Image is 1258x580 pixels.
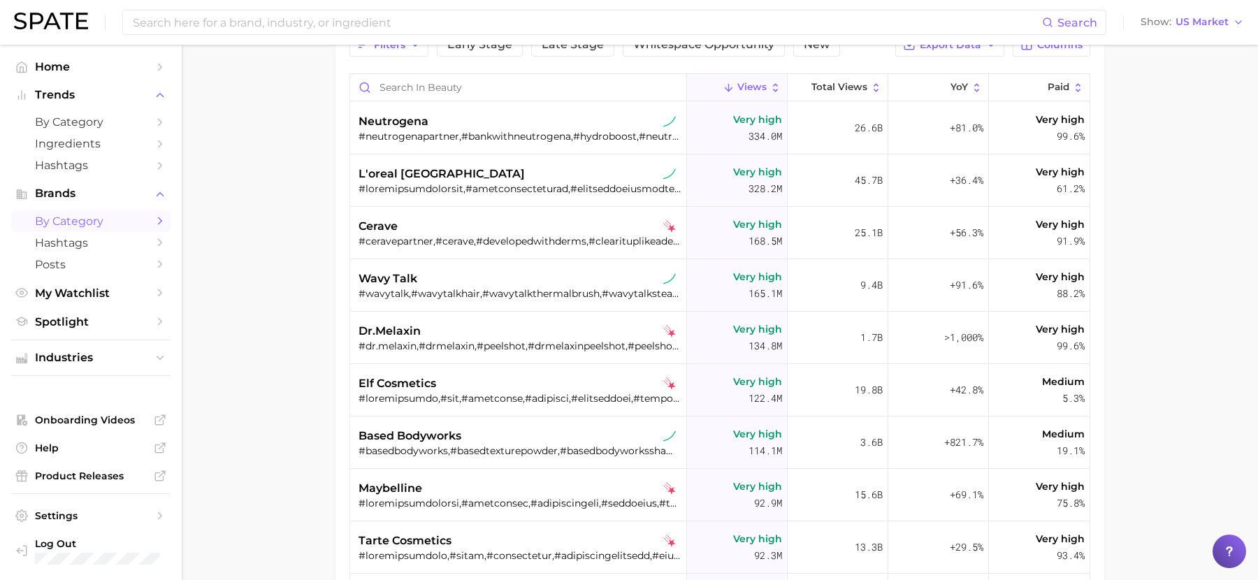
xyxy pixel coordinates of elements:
span: +69.1% [950,486,983,503]
button: neutrogenatiktok sustained riser#neutrogenapartner,#bankwithneutrogena,#hydroboost,#neutrogena,#c... [350,102,1090,154]
span: 61.2% [1057,180,1085,197]
span: Industries [35,351,147,364]
span: Very high [1036,164,1085,180]
a: Settings [11,505,171,526]
span: Brands [35,187,147,200]
span: Very high [733,216,782,233]
span: cerave [359,218,398,235]
button: l'oreal [GEOGRAPHIC_DATA]tiktok sustained riser#loremipsumdolorsit,#ametconsecteturad,#elitseddoe... [350,154,1090,207]
img: tiktok sustained riser [663,273,676,285]
span: Early Stage [447,39,512,50]
span: neutrogena [359,113,428,130]
span: Onboarding Videos [35,414,147,426]
button: wavy talktiktok sustained riser#wavytalk,#wavytalkhair,#wavytalkthermalbrush,#wavytalksteamlinepr... [350,259,1090,312]
button: Filters [349,33,428,57]
span: 168.5m [749,233,782,249]
span: Very high [733,426,782,442]
span: elf cosmetics [359,375,436,392]
span: 19.8b [855,382,883,398]
span: 88.2% [1057,285,1085,302]
span: 122.4m [749,390,782,407]
span: Very high [733,268,782,285]
a: Posts [11,254,171,275]
span: Late Stage [542,39,604,50]
button: based bodyworkstiktok sustained riser#basedbodyworks,#basedtexturepowder,#basedbodyworksshampoo,#... [350,416,1090,469]
span: Spotlight [35,315,147,328]
span: Settings [35,509,147,522]
span: 25.1b [855,224,883,241]
button: elf cosmeticstiktok falling star#loremipsumdo,#sit,#ametconse,#adipisci,#elitseddoei,#temporincid... [350,364,1090,416]
div: #wavytalk,#wavytalkhair,#wavytalkthermalbrush,#wavytalksteamlinepro,#wavytalk5in1,#wavytalkstraig... [359,287,681,300]
span: Very high [733,530,782,547]
a: by Category [11,111,171,133]
span: Ingredients [35,137,147,150]
img: tiktok falling star [663,377,676,390]
a: My Watchlist [11,282,171,304]
span: Very high [1036,321,1085,338]
span: Help [35,442,147,454]
a: Hashtags [11,232,171,254]
span: 26.6b [855,119,883,136]
a: Spotlight [11,311,171,333]
div: #ceravepartner,#cerave,#developedwithderms,#clearituplikeaderm,#ceraveskincare,#cleanselikeaderm,... [359,235,681,247]
button: Columns [1013,33,1090,57]
span: Medium [1042,426,1085,442]
a: Help [11,437,171,458]
span: Columns [1037,39,1083,51]
button: Trends [11,85,171,106]
span: 328.2m [749,180,782,197]
span: wavy talk [359,270,417,287]
span: 15.6b [855,486,883,503]
button: ceravetiktok falling star#ceravepartner,#cerave,#developedwithderms,#clearituplikeaderm,#ceravesk... [350,207,1090,259]
span: Very high [1036,216,1085,233]
span: 99.6% [1057,338,1085,354]
button: maybellinetiktok falling star#loremipsumdolorsi,#ametconsec,#adipiscingeli,#seddoeius,#temporinci... [350,469,1090,521]
span: Log Out [35,537,159,550]
button: Views [687,74,788,101]
span: 19.1% [1057,442,1085,459]
span: Very high [733,478,782,495]
img: tiktok falling star [663,325,676,338]
div: #loremipsumdo,#sit,#ametconse,#adipisci,#elitseddoei,#temporincididuntutlaboree,#dolorema,#aliqua... [359,392,681,405]
img: tiktok falling star [663,220,676,233]
span: Whitespace Opportunity [633,39,774,50]
button: ShowUS Market [1137,13,1248,31]
span: Home [35,60,147,73]
span: 92.3m [754,547,782,564]
img: tiktok sustained riser [663,168,676,180]
span: Export Data [920,39,981,51]
span: 134.8m [749,338,782,354]
span: Very high [733,373,782,390]
div: #dr.melaxin,#drmelaxin,#peelshot,#drmelaxinpeelshot,#peelshotglow,#drmelaxinriceserum,#drmelaxinl... [359,340,681,352]
span: Hashtags [35,236,147,249]
img: tiktok falling star [663,482,676,495]
span: l'oreal [GEOGRAPHIC_DATA] [359,166,525,182]
span: 334.0m [749,128,782,145]
span: 3.6b [860,434,883,451]
span: 114.1m [749,442,782,459]
a: Product Releases [11,465,171,486]
img: tiktok sustained riser [663,430,676,442]
div: #loremipsumdolorsi,#ametconsec,#adipiscingeli,#seddoeius,#temporincididuntutlab,#etdoloremagnaali... [359,497,681,509]
span: Product Releases [35,470,147,482]
span: +42.8% [950,382,983,398]
span: Very high [733,164,782,180]
span: Paid [1048,82,1069,93]
div: #loremipsumdolo,#sitam,#consectetur,#adipiscingelitsedd,#eiusmodtemporincididuntu,#laboreetdolore... [359,549,681,562]
span: 1.7b [860,329,883,346]
span: 91.9% [1057,233,1085,249]
a: Ingredients [11,133,171,154]
button: tarte cosmeticstiktok falling star#loremipsumdolo,#sitam,#consectetur,#adipiscingelitsedd,#eiusmo... [350,521,1090,574]
span: Search [1057,16,1097,29]
span: +29.5% [950,539,983,556]
span: maybelline [359,480,422,497]
span: Views [737,82,767,93]
input: Search here for a brand, industry, or ingredient [131,10,1042,34]
span: 13.3b [855,539,883,556]
span: New [804,39,830,50]
span: >1,000% [944,331,983,344]
div: #neutrogenapartner,#bankwithneutrogena,#hydroboost,#neutrogena,#collagenbank,#neutrogenahydroboos... [359,130,681,143]
span: Very high [733,111,782,128]
span: by Category [35,215,147,228]
img: tiktok falling star [663,535,676,547]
